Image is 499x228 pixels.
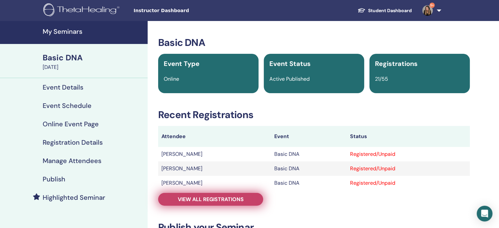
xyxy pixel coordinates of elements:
h4: Highlighted Seminar [43,194,105,201]
h4: Registration Details [43,138,103,146]
div: Open Intercom Messenger [477,206,492,221]
td: [PERSON_NAME] [158,176,271,190]
span: Active Published [269,75,310,82]
h4: Publish [43,175,65,183]
h3: Recent Registrations [158,109,470,121]
div: Basic DNA [43,52,144,63]
span: Event Type [164,59,199,68]
td: Basic DNA [271,161,346,176]
h4: Manage Attendees [43,157,101,165]
h3: Basic DNA [158,37,470,49]
span: Event Status [269,59,311,68]
span: 9+ [429,3,435,8]
td: [PERSON_NAME] [158,147,271,161]
h4: My Seminars [43,28,144,35]
h4: Online Event Page [43,120,99,128]
h4: Event Schedule [43,102,92,110]
a: Basic DNA[DATE] [39,52,148,71]
span: Instructor Dashboard [134,7,232,14]
a: View all registrations [158,193,263,206]
a: Student Dashboard [352,5,417,17]
span: Registrations [375,59,418,68]
span: Online [164,75,179,82]
div: Registered/Unpaid [350,179,467,187]
img: default.jpg [422,5,433,16]
div: Registered/Unpaid [350,165,467,173]
td: [PERSON_NAME] [158,161,271,176]
div: Registered/Unpaid [350,150,467,158]
td: Basic DNA [271,147,346,161]
img: graduation-cap-white.svg [358,8,365,13]
img: logo.png [43,3,122,18]
td: Basic DNA [271,176,346,190]
th: Attendee [158,126,271,147]
th: Status [347,126,470,147]
span: 21/55 [375,75,388,82]
span: View all registrations [178,196,244,203]
h4: Event Details [43,83,83,91]
div: [DATE] [43,63,144,71]
th: Event [271,126,346,147]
